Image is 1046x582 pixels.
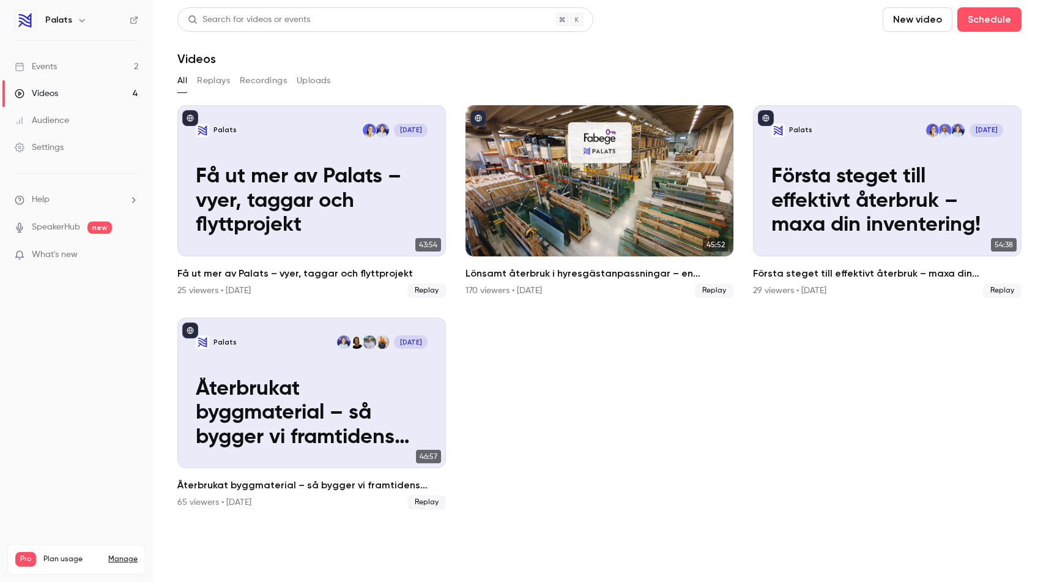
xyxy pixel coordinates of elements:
[177,71,187,91] button: All
[177,51,216,66] h1: Videos
[196,378,428,450] p: Återbrukat byggmaterial – så bygger vi framtidens lönsamma och hållbara fastighetsbransch
[182,323,198,338] button: published
[394,124,428,137] span: [DATE]
[124,250,138,261] iframe: Noticeable Trigger
[951,124,965,137] img: Amelie Berggren
[753,285,826,297] div: 29 viewers • [DATE]
[753,266,1022,281] h2: Första steget till effektivt återbruk – maxa din inventering!
[957,7,1022,32] button: Schedule
[177,105,1022,510] ul: Videos
[416,450,441,463] span: 46:57
[177,478,446,493] h2: Återbrukat byggmaterial – så bygger vi framtidens lönsamma och hållbara fastighetsbransch
[45,14,72,26] h6: Palats
[991,238,1017,252] span: 54:38
[407,495,446,510] span: Replay
[297,71,331,91] button: Uploads
[177,318,446,510] a: Återbrukat byggmaterial – så bygger vi framtidens lönsamma och hållbara fastighetsbranschPalatsJo...
[177,285,251,297] div: 25 viewers • [DATE]
[196,165,428,238] p: Få ut mer av Palats – vyer, taggar och flyttprojekt
[376,335,389,349] img: Jonas Liljenberg
[177,318,446,510] li: Återbrukat byggmaterial – så bygger vi framtidens lönsamma och hållbara fastighetsbransch
[15,114,69,127] div: Audience
[15,61,57,73] div: Events
[15,141,64,154] div: Settings
[470,110,486,126] button: published
[177,266,446,281] h2: Få ut mer av Palats – vyer, taggar och flyttprojekt
[32,193,50,206] span: Help
[926,124,940,137] img: Lotta Lundin
[363,124,376,137] img: Lotta Lundin
[883,7,952,32] button: New video
[363,335,376,349] img: Lars Andersson
[15,193,138,206] li: help-dropdown-opener
[789,125,812,135] p: Palats
[337,335,351,349] img: Amelie Berggren
[177,7,1022,575] section: Videos
[758,110,774,126] button: published
[213,338,237,347] p: Palats
[983,283,1022,298] span: Replay
[240,71,287,91] button: Recordings
[177,105,446,298] li: Få ut mer av Palats – vyer, taggar och flyttprojekt
[350,335,363,349] img: Anna Fredriksson
[32,248,78,261] span: What's new
[753,105,1022,298] a: Första steget till effektivt återbruk – maxa din inventering!PalatsAmelie BerggrenCharlotte Lands...
[197,71,230,91] button: Replays
[394,335,428,349] span: [DATE]
[15,10,35,30] img: Palats
[182,110,198,126] button: published
[196,124,209,137] img: Få ut mer av Palats – vyer, taggar och flyttprojekt
[87,222,112,234] span: new
[213,125,237,135] p: Palats
[703,238,729,252] span: 45:52
[376,124,389,137] img: Amelie Berggren
[108,554,138,564] a: Manage
[771,165,1003,238] p: Första steget till effektivt återbruk – maxa din inventering!
[753,105,1022,298] li: Första steget till effektivt återbruk – maxa din inventering!
[15,88,58,100] div: Videos
[196,335,209,349] img: Återbrukat byggmaterial – så bygger vi framtidens lönsamma och hållbara fastighetsbransch
[970,124,1003,137] span: [DATE]
[188,13,310,26] div: Search for videos or events
[43,554,101,564] span: Plan usage
[695,283,733,298] span: Replay
[771,124,785,137] img: Första steget till effektivt återbruk – maxa din inventering!
[177,105,446,298] a: Få ut mer av Palats – vyer, taggar och flyttprojektPalatsAmelie BerggrenLotta Lundin[DATE]Få ut m...
[32,221,80,234] a: SpeakerHub
[938,124,952,137] img: Charlotte Landström
[407,283,446,298] span: Replay
[177,496,251,509] div: 65 viewers • [DATE]
[466,266,734,281] h2: Lönsamt återbruk i hyresgästanpassningar – en kostnadsanalys med Fabege
[15,552,36,567] span: Pro
[415,238,441,252] span: 43:54
[466,285,542,297] div: 170 viewers • [DATE]
[466,105,734,298] li: Lönsamt återbruk i hyresgästanpassningar – en kostnadsanalys med Fabege
[466,105,734,298] a: 45:52Lönsamt återbruk i hyresgästanpassningar – en kostnadsanalys med Fabege170 viewers • [DATE]R...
